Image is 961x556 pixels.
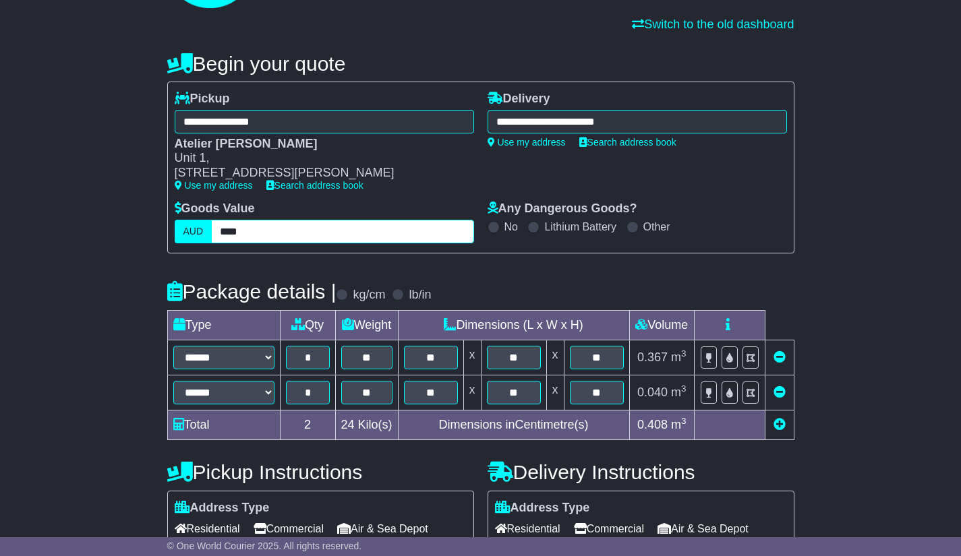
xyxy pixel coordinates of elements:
label: Lithium Battery [544,220,616,233]
span: 0.040 [637,385,668,399]
td: x [463,375,481,410]
label: Any Dangerous Goods? [488,202,637,216]
label: Address Type [495,501,590,516]
label: No [504,220,518,233]
label: kg/cm [353,288,385,303]
td: Weight [335,310,398,340]
label: Delivery [488,92,550,106]
span: Residential [175,518,240,539]
td: x [546,340,564,375]
a: Switch to the old dashboard [632,18,794,31]
span: m [671,385,687,399]
td: Dimensions in Centimetre(s) [398,410,629,439]
span: m [671,350,687,364]
sup: 3 [681,416,687,426]
td: Dimensions (L x W x H) [398,310,629,340]
a: Use my address [488,137,566,148]
label: Pickup [175,92,230,106]
div: Atelier [PERSON_NAME] [175,137,461,152]
a: Remove this item [774,350,786,364]
span: 24 [341,418,355,431]
td: Qty [280,310,335,340]
span: Commercial [254,518,324,539]
label: Other [643,220,670,233]
div: [STREET_ADDRESS][PERSON_NAME] [175,166,461,181]
sup: 3 [681,348,687,359]
a: Use my address [175,180,253,191]
h4: Begin your quote [167,53,794,75]
td: x [546,375,564,410]
label: Goods Value [175,202,255,216]
span: Commercial [574,518,644,539]
a: Add new item [774,418,786,431]
label: AUD [175,220,212,243]
h4: Package details | [167,280,337,303]
td: Total [167,410,280,439]
label: Address Type [175,501,270,516]
sup: 3 [681,383,687,394]
span: m [671,418,687,431]
span: 0.367 [637,350,668,364]
a: Search address book [266,180,363,191]
td: 2 [280,410,335,439]
span: © One World Courier 2025. All rights reserved. [167,540,362,551]
span: 0.408 [637,418,668,431]
a: Remove this item [774,385,786,399]
a: Search address book [579,137,676,148]
td: x [463,340,481,375]
td: Kilo(s) [335,410,398,439]
h4: Delivery Instructions [488,461,794,483]
label: lb/in [409,288,431,303]
td: Volume [629,310,694,340]
div: Unit 1, [175,151,461,166]
span: Residential [495,518,560,539]
span: Air & Sea Depot [658,518,749,539]
h4: Pickup Instructions [167,461,474,483]
td: Type [167,310,280,340]
span: Air & Sea Depot [337,518,428,539]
